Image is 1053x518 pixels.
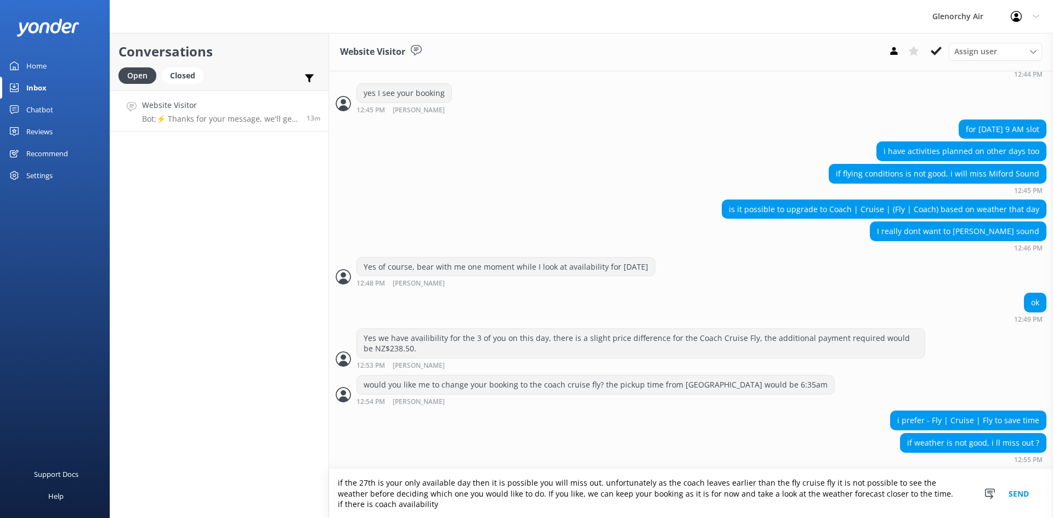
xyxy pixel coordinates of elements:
[1014,315,1046,323] div: Aug 28 2025 12:49pm (UTC +12:00) Pacific/Auckland
[48,485,64,507] div: Help
[26,164,53,186] div: Settings
[393,280,445,287] span: [PERSON_NAME]
[998,469,1039,518] button: Send
[954,45,997,58] span: Assign user
[356,399,385,406] strong: 12:54 PM
[959,120,1046,139] div: for [DATE] 9 AM slot
[870,244,1046,252] div: Aug 28 2025 12:46pm (UTC +12:00) Pacific/Auckland
[26,143,68,164] div: Recommend
[162,69,209,81] a: Closed
[26,99,53,121] div: Chatbot
[118,69,162,81] a: Open
[891,411,1046,430] div: i prefer - Fly | Cruise | Fly to save time
[829,164,1046,183] div: if flying conditions is not good, i will miss Miford Sound
[949,43,1042,60] div: Assign User
[357,329,925,358] div: Yes we have availibility for the 3 of you on this day, there is a slight price difference for the...
[307,113,320,123] span: Aug 28 2025 12:43pm (UTC +12:00) Pacific/Auckland
[142,99,298,111] h4: Website Visitor
[393,107,445,114] span: [PERSON_NAME]
[1014,245,1043,252] strong: 12:46 PM
[829,186,1046,194] div: Aug 28 2025 12:45pm (UTC +12:00) Pacific/Auckland
[1014,457,1043,463] strong: 12:55 PM
[1014,316,1043,323] strong: 12:49 PM
[393,362,445,369] span: [PERSON_NAME]
[162,67,203,84] div: Closed
[357,84,451,103] div: yes I see your booking
[16,19,80,37] img: yonder-white-logo.png
[356,279,655,287] div: Aug 28 2025 12:48pm (UTC +12:00) Pacific/Auckland
[340,45,405,59] h3: Website Visitor
[1014,187,1043,194] strong: 12:45 PM
[901,434,1046,452] div: if weather is not good, i ll miss out ?
[357,375,834,394] div: would you like me to change your booking to the coach cruise fly? the pickup time from [GEOGRAPHI...
[356,107,385,114] strong: 12:45 PM
[142,114,298,124] p: Bot: ⚡ Thanks for your message, we'll get back to you as soon as we can. You're also welcome to k...
[329,469,1053,518] textarea: if the 27th is your only available day then it is possible you will miss out. unfortunately as th...
[26,121,53,143] div: Reviews
[118,41,320,62] h2: Conversations
[356,280,385,287] strong: 12:48 PM
[356,361,925,369] div: Aug 28 2025 12:53pm (UTC +12:00) Pacific/Auckland
[900,456,1046,463] div: Aug 28 2025 12:55pm (UTC +12:00) Pacific/Auckland
[26,77,47,99] div: Inbox
[722,200,1046,219] div: is it possible to upgrade to Coach | Cruise | (Fly | Coach) based on weather that day
[110,90,329,132] a: Website VisitorBot:⚡ Thanks for your message, we'll get back to you as soon as we can. You're als...
[905,70,1046,78] div: Aug 28 2025 12:44pm (UTC +12:00) Pacific/Auckland
[1024,293,1046,312] div: ok
[356,397,835,406] div: Aug 28 2025 12:54pm (UTC +12:00) Pacific/Auckland
[870,222,1046,241] div: I really dont want to [PERSON_NAME] sound
[356,362,385,369] strong: 12:53 PM
[118,67,156,84] div: Open
[357,258,655,276] div: Yes of course, bear with me one moment while I look at availability for [DATE]
[26,55,47,77] div: Home
[1014,71,1043,78] strong: 12:44 PM
[356,106,480,114] div: Aug 28 2025 12:45pm (UTC +12:00) Pacific/Auckland
[34,463,78,485] div: Support Docs
[393,399,445,406] span: [PERSON_NAME]
[877,142,1046,161] div: i have activities planned on other days too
